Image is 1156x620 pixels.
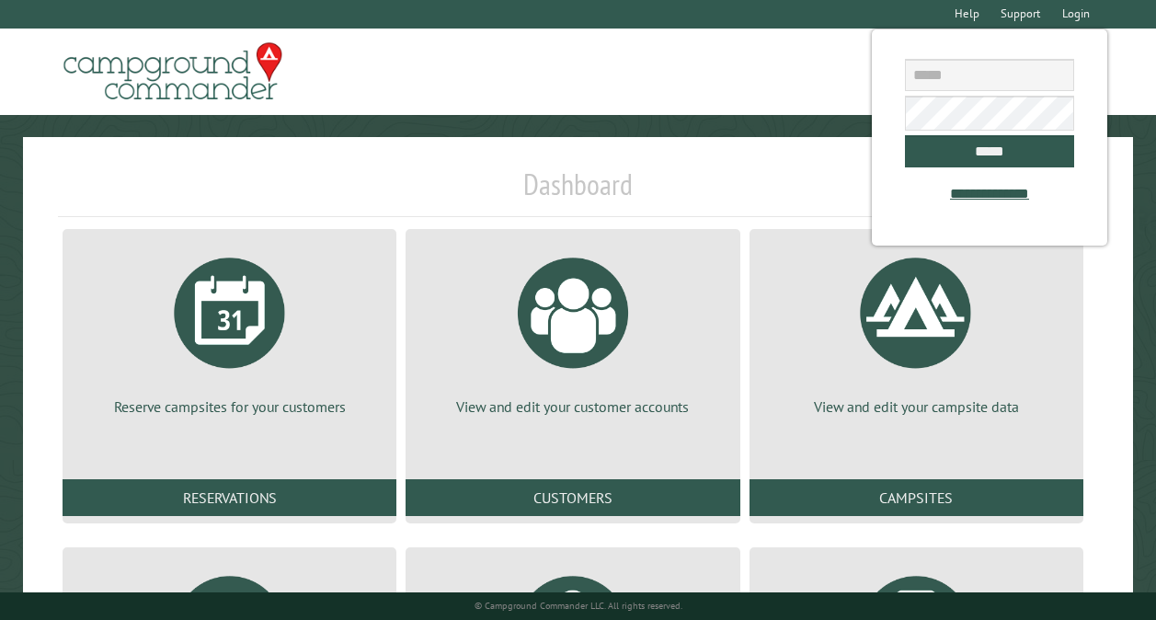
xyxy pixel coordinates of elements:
h1: Dashboard [58,166,1098,217]
small: © Campground Commander LLC. All rights reserved. [475,600,682,612]
img: Campground Commander [58,36,288,108]
a: Customers [406,479,739,516]
p: Reserve campsites for your customers [85,396,374,417]
a: Reserve campsites for your customers [85,244,374,417]
p: View and edit your campsite data [772,396,1061,417]
a: Reservations [63,479,396,516]
a: View and edit your customer accounts [428,244,717,417]
a: View and edit your campsite data [772,244,1061,417]
a: Campsites [750,479,1083,516]
p: View and edit your customer accounts [428,396,717,417]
